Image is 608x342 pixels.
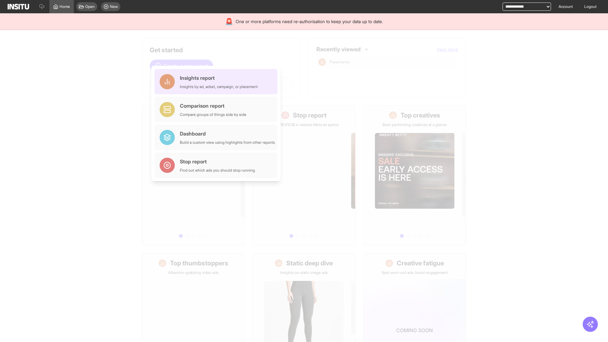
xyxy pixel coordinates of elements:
[180,112,246,117] div: Compare groups of things side by side
[180,140,275,145] div: Build a custom view using highlights from other reports
[110,4,118,9] span: New
[225,17,233,26] div: 🚨
[236,18,383,25] span: One or more platforms need re-authorisation to keep your data up to date.
[8,4,29,9] img: Logo
[180,74,258,82] div: Insights report
[180,130,275,137] div: Dashboard
[180,102,246,110] div: Comparison report
[180,168,255,173] div: Find out which ads you should stop running
[180,84,258,89] div: Insights by ad, adset, campaign, or placement
[85,4,95,9] span: Open
[60,4,70,9] span: Home
[180,158,255,165] div: Stop report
